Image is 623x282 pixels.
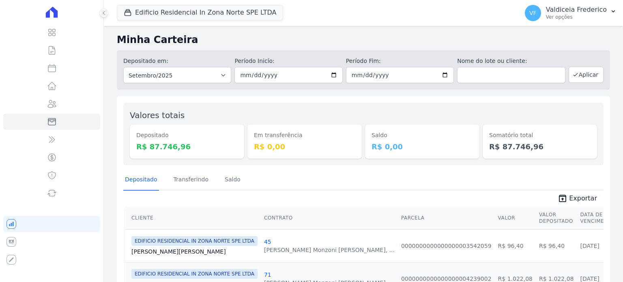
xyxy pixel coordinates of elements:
a: Depositado [123,170,159,191]
a: Transferindo [172,170,211,191]
th: Parcela [398,207,495,230]
td: R$ 96,40 [536,229,577,262]
a: [PERSON_NAME][PERSON_NAME] [131,248,258,256]
a: Saldo [223,170,242,191]
button: Aplicar [569,67,604,83]
div: [PERSON_NAME] Monzoni [PERSON_NAME], ... [264,246,395,254]
label: Período Fim: [346,57,454,65]
dd: R$ 87.746,96 [489,141,591,152]
th: Data de Vencimento [577,207,618,230]
label: Depositado em: [123,58,168,64]
button: VF Valdiceia Frederico Ver opções [518,2,623,24]
label: Período Inicío: [234,57,342,65]
dd: R$ 0,00 [254,141,355,152]
p: Ver opções [546,14,607,20]
a: 45 [264,239,271,245]
th: Cliente [125,207,261,230]
th: Valor Depositado [536,207,577,230]
dt: Em transferência [254,131,355,140]
a: 0000000000000000004239002 [401,276,492,282]
dd: R$ 0,00 [372,141,473,152]
a: [DATE] [580,243,599,249]
button: Edificio Residencial In Zona Norte SPE LTDA [117,5,283,20]
dt: Somatório total [489,131,591,140]
td: R$ 96,40 [495,229,536,262]
th: Contrato [261,207,398,230]
dd: R$ 87.746,96 [136,141,238,152]
dt: Saldo [372,131,473,140]
th: Valor [495,207,536,230]
label: Nome do lote ou cliente: [457,57,565,65]
label: Valores totais [130,110,185,120]
h2: Minha Carteira [117,32,610,47]
i: unarchive [558,194,567,203]
span: VF [529,10,537,16]
a: 0000000000000000003542059 [401,243,492,249]
a: unarchive Exportar [551,194,604,205]
a: [DATE] [580,276,599,282]
p: Valdiceia Frederico [546,6,607,14]
span: Exportar [569,194,597,203]
span: EDIFICIO RESIDENCIAL IN ZONA NORTE SPE LTDA [131,269,258,279]
a: 71 [264,271,271,278]
dt: Depositado [136,131,238,140]
span: EDIFICIO RESIDENCIAL IN ZONA NORTE SPE LTDA [131,236,258,246]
